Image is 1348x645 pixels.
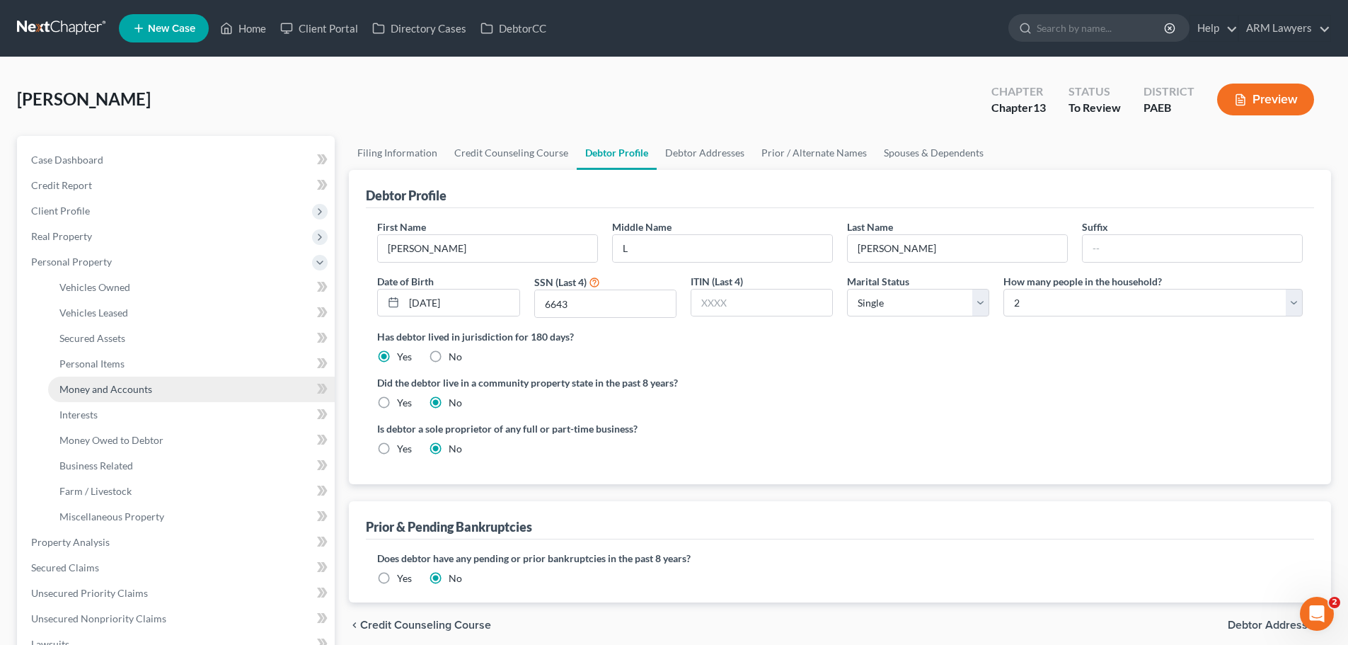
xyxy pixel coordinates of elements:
[991,100,1046,116] div: Chapter
[59,332,125,344] span: Secured Assets
[397,396,412,410] label: Yes
[613,235,832,262] input: M.I
[449,350,462,364] label: No
[847,219,893,234] label: Last Name
[535,290,676,317] input: XXXX
[59,358,125,370] span: Personal Items
[31,612,166,624] span: Unsecured Nonpriority Claims
[691,290,832,316] input: XXXX
[875,136,992,170] a: Spouses & Dependents
[59,460,133,472] span: Business Related
[1068,84,1121,100] div: Status
[1329,597,1340,608] span: 2
[377,375,1303,390] label: Did the debtor live in a community property state in the past 8 years?
[31,587,148,599] span: Unsecured Priority Claims
[397,442,412,456] label: Yes
[397,350,412,364] label: Yes
[59,485,132,497] span: Farm / Livestock
[59,383,152,395] span: Money and Accounts
[48,326,335,351] a: Secured Assets
[366,518,532,535] div: Prior & Pending Bankruptcies
[365,16,473,41] a: Directory Cases
[48,275,335,300] a: Vehicles Owned
[397,571,412,586] label: Yes
[404,290,519,316] input: MM/DD/YYYY
[657,136,753,170] a: Debtor Addresses
[366,187,447,204] div: Debtor Profile
[377,329,1303,344] label: Has debtor lived in jurisdiction for 180 days?
[20,147,335,173] a: Case Dashboard
[31,230,92,242] span: Real Property
[1228,620,1331,631] button: Debtor Addresses chevron_right
[213,16,273,41] a: Home
[20,581,335,606] a: Unsecured Priority Claims
[1144,84,1194,100] div: District
[20,606,335,632] a: Unsecured Nonpriority Claims
[59,510,164,523] span: Miscellaneous Property
[753,136,875,170] a: Prior / Alternate Names
[1217,84,1314,115] button: Preview
[48,504,335,530] a: Miscellaneous Property
[48,351,335,377] a: Personal Items
[31,536,110,548] span: Property Analysis
[273,16,365,41] a: Client Portal
[20,555,335,581] a: Secured Claims
[847,274,909,289] label: Marital Status
[20,173,335,198] a: Credit Report
[1083,235,1302,262] input: --
[848,235,1067,262] input: --
[449,442,462,456] label: No
[1082,219,1108,234] label: Suffix
[377,219,426,234] label: First Name
[360,620,491,631] span: Credit Counseling Course
[449,571,462,586] label: No
[377,274,434,289] label: Date of Birth
[691,274,743,289] label: ITIN (Last 4)
[446,136,577,170] a: Credit Counseling Course
[48,402,335,428] a: Interests
[59,434,163,446] span: Money Owed to Debtor
[1033,101,1046,114] span: 13
[59,307,128,319] span: Vehicles Leased
[31,561,99,573] span: Secured Claims
[1144,100,1194,116] div: PAEB
[48,453,335,479] a: Business Related
[1068,100,1121,116] div: To Review
[1300,597,1334,631] iframe: Intercom live chat
[1228,620,1320,631] span: Debtor Addresses
[1190,16,1238,41] a: Help
[349,136,446,170] a: Filing Information
[534,275,587,290] label: SSN (Last 4)
[1003,274,1162,289] label: How many people in the household?
[473,16,553,41] a: DebtorCC
[48,300,335,326] a: Vehicles Leased
[991,84,1046,100] div: Chapter
[31,179,92,191] span: Credit Report
[577,136,657,170] a: Debtor Profile
[48,428,335,453] a: Money Owed to Debtor
[48,479,335,504] a: Farm / Livestock
[17,89,151,109] span: [PERSON_NAME]
[59,409,98,421] span: Interests
[378,235,597,262] input: --
[20,530,335,555] a: Property Analysis
[31,154,103,166] span: Case Dashboard
[349,620,360,631] i: chevron_left
[1239,16,1330,41] a: ARM Lawyers
[59,281,130,293] span: Vehicles Owned
[31,256,112,268] span: Personal Property
[377,421,833,436] label: Is debtor a sole proprietor of any full or part-time business?
[31,205,90,217] span: Client Profile
[612,219,672,234] label: Middle Name
[449,396,462,410] label: No
[148,23,195,34] span: New Case
[1037,15,1166,41] input: Search by name...
[48,377,335,402] a: Money and Accounts
[377,551,1303,566] label: Does debtor have any pending or prior bankruptcies in the past 8 years?
[349,620,491,631] button: chevron_left Credit Counseling Course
